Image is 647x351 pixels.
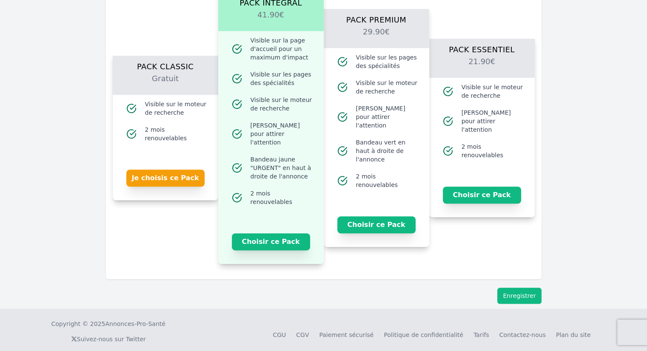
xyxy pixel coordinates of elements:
h2: 41.90€ [228,9,314,31]
a: Suivez-nous sur Twitter [71,336,146,343]
a: Plan du site [556,331,591,338]
span: Visible sur la page d'accueil pour un maximum d'impact [251,36,314,62]
button: Choisir ce Pack [337,216,416,233]
a: Annonces-Pro-Santé [105,320,165,328]
a: CGU [273,331,286,338]
span: [PERSON_NAME] pour attirer l'attention [251,121,314,147]
span: [PERSON_NAME] pour attirer l'attention [462,108,524,134]
button: Enregistrer [497,288,541,304]
h1: Pack Classic [123,56,208,73]
span: Bandeau jaune "URGENT" en haut à droite de l'annonce [251,155,314,181]
a: CGV [296,331,309,338]
span: 2 mois renouvelables [356,172,419,189]
h2: Gratuit [123,73,208,95]
span: Bandeau vert en haut à droite de l'annonce [356,138,419,164]
span: 2 mois renouvelables [145,125,208,142]
span: Visible sur les pages des spécialités [251,70,314,87]
span: [PERSON_NAME] pour attirer l'attention [356,104,419,130]
span: Visible sur le moteur de recherche [145,100,208,117]
button: Je choisis ce Pack [126,170,205,187]
h2: 21.90€ [439,56,524,78]
span: Visible sur le moteur de recherche [251,96,314,113]
h2: 29.90€ [334,26,419,48]
h1: Pack Essentiel [439,39,524,56]
a: Contactez-nous [499,331,546,338]
span: Visible sur les pages des spécialités [356,53,419,70]
a: Paiement sécurisé [319,331,373,338]
span: Visible sur le moteur de recherche [462,83,524,100]
button: Choisir ce Pack [443,187,521,204]
span: Visible sur le moteur de recherche [356,79,419,96]
h1: Pack Premium [334,9,419,26]
a: Politique de confidentialité [384,331,463,338]
div: Copyright © 2025 [51,320,165,328]
a: Tarifs [473,331,489,338]
span: 2 mois renouvelables [251,189,314,206]
span: 2 mois renouvelables [462,142,524,159]
button: Choisir ce Pack [232,233,310,250]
